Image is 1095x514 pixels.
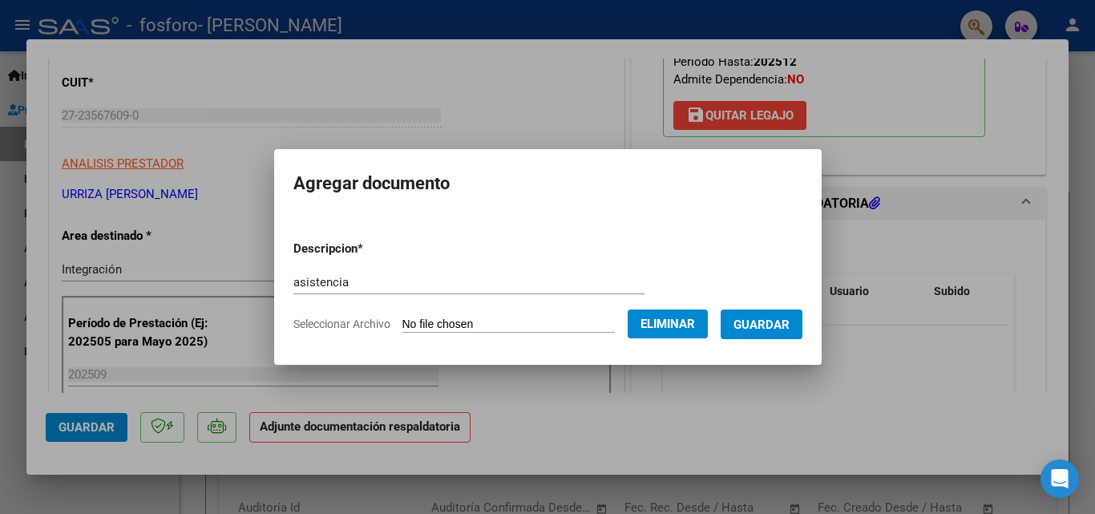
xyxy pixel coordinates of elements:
[721,310,802,339] button: Guardar
[293,168,802,199] h2: Agregar documento
[733,318,790,332] span: Guardar
[293,318,390,330] span: Seleccionar Archivo
[640,317,695,331] span: Eliminar
[1040,459,1079,498] div: Open Intercom Messenger
[293,240,446,258] p: Descripcion
[628,310,708,338] button: Eliminar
